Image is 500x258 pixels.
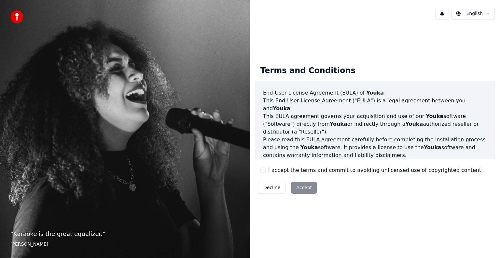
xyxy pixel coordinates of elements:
div: Terms and Conditions [255,60,361,81]
span: Youka [330,121,347,127]
span: Youka [366,90,384,96]
img: youka [10,10,23,23]
label: I accept the terms and commit to avoiding unlicensed use of copyrighted content [268,166,481,174]
p: This End-User License Agreement ("EULA") is a legal agreement between you and [263,97,487,112]
p: This EULA agreement governs your acquisition and use of our software ("Software") directly from o... [263,112,487,136]
button: Decline [258,182,286,194]
p: “ Karaoke is the great equalizer. ” [10,229,240,239]
h3: End-User License Agreement (EULA) of [263,89,487,97]
p: Please read this EULA agreement carefully before completing the installation process and using th... [263,136,487,159]
footer: [PERSON_NAME] [10,241,240,248]
span: Youka [300,144,318,150]
span: Youka [424,144,441,150]
span: Youka [426,113,443,119]
span: Youka [405,121,423,127]
span: Youka [273,105,290,111]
